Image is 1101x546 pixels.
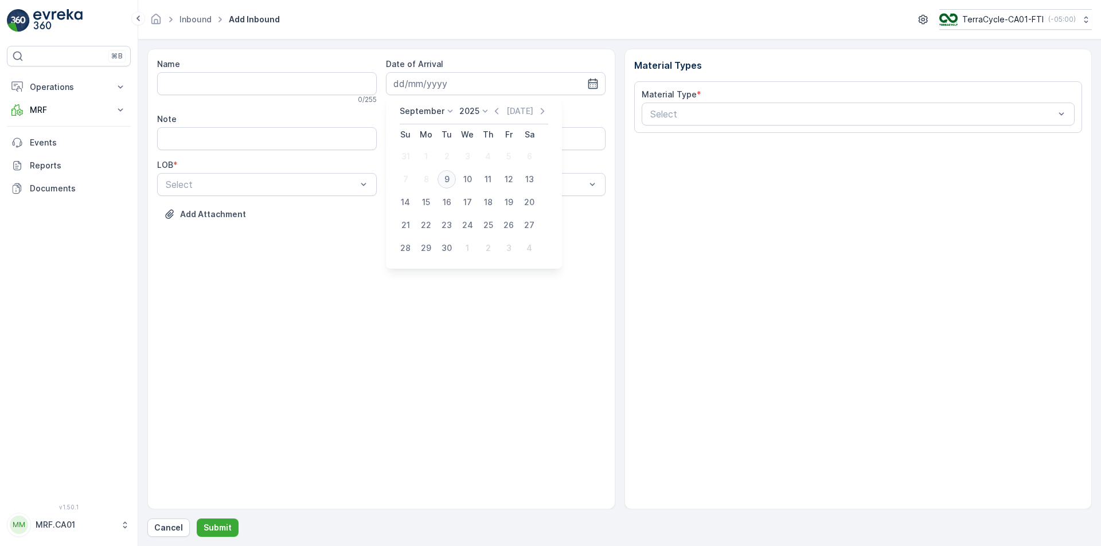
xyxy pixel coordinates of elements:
div: 14 [396,193,415,211]
p: Operations [30,81,108,93]
button: MMMRF.CA01 [7,513,131,537]
p: Add Attachment [180,209,246,220]
th: Sunday [395,124,416,145]
label: Date of Arrival [386,59,443,69]
div: 28 [396,239,415,257]
div: 4 [520,239,538,257]
div: 16 [438,193,456,211]
img: logo_light-DOdMpM7g.png [33,9,83,32]
th: Thursday [478,124,498,145]
div: 2 [438,147,456,166]
div: 17 [458,193,477,211]
div: 30 [438,239,456,257]
button: MRF [7,99,131,121]
th: Friday [498,124,519,145]
button: TerraCycle-CA01-FTI(-05:00) [939,9,1092,30]
div: 10 [458,170,477,188]
label: Material Type [642,89,697,99]
p: Select [650,107,1055,121]
button: Submit [197,518,239,537]
p: Cancel [154,522,183,533]
p: Events [30,137,126,148]
th: Tuesday [436,124,457,145]
button: Cancel [147,518,190,537]
div: 4 [479,147,497,166]
p: ( -05:00 ) [1048,15,1076,24]
div: 18 [479,193,497,211]
p: [DATE] [506,105,533,117]
div: 29 [417,239,435,257]
div: MM [10,516,28,534]
button: Operations [7,76,131,99]
th: Monday [416,124,436,145]
label: Note [157,114,177,124]
a: Documents [7,177,131,200]
div: 31 [396,147,415,166]
div: 24 [458,216,477,234]
div: 15 [417,193,435,211]
img: TC_BVHiTW6.png [939,13,958,26]
p: Reports [30,160,126,171]
div: 6 [520,147,538,166]
p: Submit [204,522,232,533]
div: 1 [417,147,435,166]
img: logo [7,9,30,32]
span: Add Inbound [227,14,282,25]
th: Wednesday [457,124,478,145]
div: 19 [499,193,518,211]
p: MRF [30,104,108,116]
input: dd/mm/yyyy [386,72,606,95]
div: 25 [479,216,497,234]
div: 22 [417,216,435,234]
div: 26 [499,216,518,234]
div: 9 [438,170,456,188]
div: 3 [458,147,477,166]
div: 11 [479,170,497,188]
p: MRF.CA01 [36,519,115,531]
a: Events [7,131,131,154]
p: 0 / 255 [358,95,377,104]
div: 23 [438,216,456,234]
p: 2025 [459,105,479,117]
p: Documents [30,183,126,194]
div: 1 [458,239,477,257]
a: Inbound [179,14,212,24]
a: Reports [7,154,131,177]
p: September [400,105,444,117]
p: TerraCycle-CA01-FTI [962,14,1044,25]
div: 12 [499,170,518,188]
label: Name [157,59,180,69]
p: Select [166,178,357,191]
div: 3 [499,239,518,257]
div: 21 [396,216,415,234]
div: 5 [499,147,518,166]
span: v 1.50.1 [7,504,131,510]
a: Homepage [150,17,162,27]
div: 8 [417,170,435,188]
div: 27 [520,216,538,234]
label: LOB [157,160,173,170]
div: 13 [520,170,538,188]
th: Saturday [519,124,540,145]
button: Upload File [157,205,253,223]
p: ⌘B [111,52,123,61]
div: 7 [396,170,415,188]
div: 20 [520,193,538,211]
div: 2 [479,239,497,257]
p: Material Types [634,58,1083,72]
